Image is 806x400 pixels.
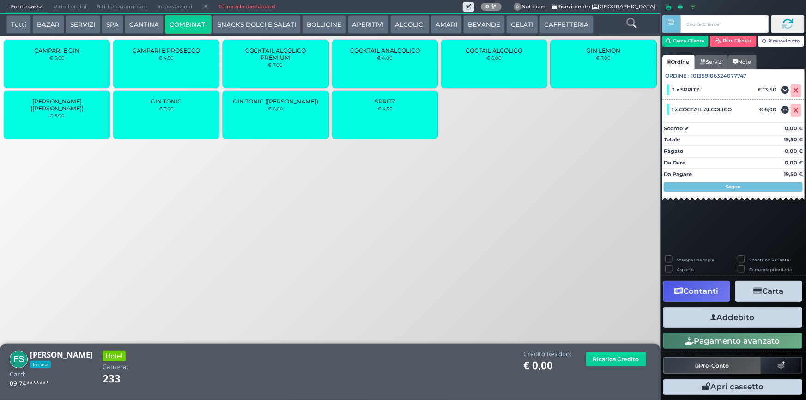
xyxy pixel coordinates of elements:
button: SERVIZI [66,15,100,34]
h1: 233 [103,373,146,385]
button: Rim. Cliente [710,36,757,47]
small: € 4,00 [377,55,393,61]
span: Ritiri programmati [91,0,152,13]
span: COCKTAIL ANALCOLICO [350,47,420,54]
strong: 19,50 € [784,171,803,177]
span: 101359106324077747 [691,72,747,80]
button: BEVANDE [463,15,505,34]
label: Asporto [677,267,694,273]
button: ALCOLICI [390,15,430,34]
button: Pagamento avanzato [663,333,802,349]
span: Ultimi ordini [48,0,91,13]
button: Addebito [663,307,802,328]
span: Punto cassa [5,0,48,13]
button: Carta [735,281,802,302]
strong: Sconto [664,125,683,133]
button: APERITIVI [348,15,389,34]
small: € 6,00 [268,106,283,111]
small: € 7,00 [268,62,283,67]
strong: Segue [726,184,741,190]
span: [PERSON_NAME] ([PERSON_NAME]) [12,98,102,112]
button: SNACKS DOLCI E SALATI [213,15,301,34]
div: € 6,00 [758,106,781,113]
strong: Da Dare [664,159,685,166]
strong: 0,00 € [785,148,803,154]
div: € 13,50 [756,86,781,93]
small: € 4,50 [377,106,393,111]
input: Codice Cliente [680,15,769,33]
label: Comanda prioritaria [750,267,792,273]
h4: Camera: [103,364,128,370]
button: BOLLICINE [302,15,346,34]
a: Note [728,55,756,69]
a: Ordine [662,55,695,69]
h4: Card: [10,371,26,378]
strong: Da Pagare [664,171,692,177]
span: GIN TONIC ([PERSON_NAME]) [233,98,318,105]
span: 1 x COCTAIL ALCOLICO [672,106,732,113]
small: € 6,00 [487,55,502,61]
strong: 0,00 € [785,125,803,132]
strong: Pagato [664,148,683,154]
button: Rimuovi tutto [758,36,805,47]
small: € 7,00 [596,55,611,61]
img: FRANCESCA SERAFINI [10,351,28,369]
small: € 4,50 [158,55,174,61]
h3: Hotel [103,351,126,361]
span: Ordine : [666,72,690,80]
span: CAMPARI E PROSECCO [133,47,200,54]
span: CAMPARI E GIN [34,47,79,54]
button: Contanti [663,281,730,302]
span: GIN LEMON [587,47,621,54]
span: COCTAIL ALCOLICO [466,47,523,54]
b: [PERSON_NAME] [30,349,93,360]
button: SPA [102,15,123,34]
span: 3 x SPRITZ [672,86,700,93]
b: 0 [485,3,489,10]
button: GELATI [506,15,538,34]
span: 0 [514,3,522,11]
small: € 7,00 [159,106,174,111]
button: CANTINA [125,15,164,34]
button: AMARI [431,15,462,34]
span: GIN TONIC [151,98,182,105]
span: In casa [30,361,51,368]
button: Apri cassetto [663,379,802,395]
label: Stampa una copia [677,257,714,263]
button: COMBINATI [165,15,212,34]
button: CAFFETTERIA [539,15,593,34]
strong: 19,50 € [784,136,803,143]
span: COCKTAIL ALCOLICO PREMIUM [230,47,321,61]
h4: Credito Residuo: [523,351,571,358]
button: BAZAR [32,15,64,34]
button: Cerca Cliente [662,36,709,47]
small: € 6,00 [49,113,65,118]
label: Scontrino Parlante [750,257,789,263]
strong: Totale [664,136,680,143]
a: Torna alla dashboard [213,0,280,13]
button: Ricarica Credito [586,352,646,366]
button: Tutti [6,15,31,34]
button: Pre-Conto [663,357,761,374]
a: Servizi [695,55,728,69]
span: SPRITZ [375,98,395,105]
small: € 5,00 [49,55,65,61]
strong: 0,00 € [785,159,803,166]
span: Impostazioni [152,0,197,13]
h1: € 0,00 [523,360,571,371]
